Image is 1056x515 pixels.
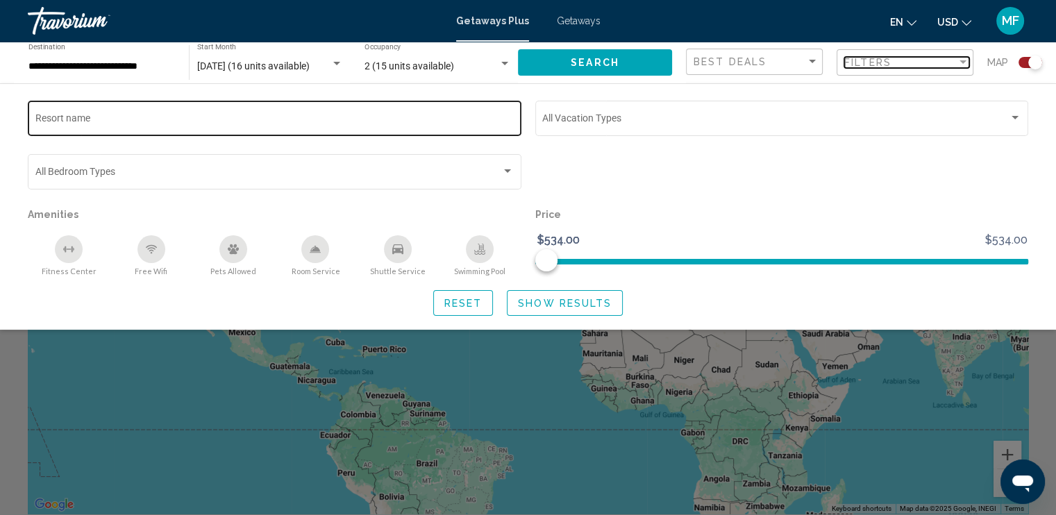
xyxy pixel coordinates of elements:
[694,56,766,67] span: Best Deals
[844,57,891,68] span: Filters
[28,235,110,276] button: Fitness Center
[444,298,483,309] span: Reset
[274,235,356,276] button: Room Service
[364,60,454,71] span: 2 (15 units available)
[1000,459,1045,504] iframe: Button to launch messaging window
[192,235,274,276] button: Pets Allowed
[557,15,601,26] a: Getaways
[110,235,192,276] button: Free Wifi
[694,56,819,68] mat-select: Sort by
[210,267,256,276] span: Pets Allowed
[571,58,619,69] span: Search
[983,230,1030,251] span: $534.00
[370,267,426,276] span: Shuttle Service
[28,205,521,224] p: Amenities
[439,235,521,276] button: Swimming Pool
[454,267,505,276] span: Swimming Pool
[518,49,672,75] button: Search
[937,12,971,32] button: Change currency
[357,235,439,276] button: Shuttle Service
[837,49,973,77] button: Filter
[197,60,310,71] span: [DATE] (16 units available)
[28,7,442,35] a: Travorium
[433,290,494,316] button: Reset
[518,298,612,309] span: Show Results
[456,15,529,26] a: Getaways Plus
[1002,14,1019,28] span: MF
[890,12,916,32] button: Change language
[42,267,97,276] span: Fitness Center
[507,290,623,316] button: Show Results
[135,267,167,276] span: Free Wifi
[992,6,1028,35] button: User Menu
[937,17,958,28] span: USD
[535,205,1029,224] p: Price
[987,53,1008,72] span: Map
[890,17,903,28] span: en
[535,230,582,251] span: $534.00
[291,267,340,276] span: Room Service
